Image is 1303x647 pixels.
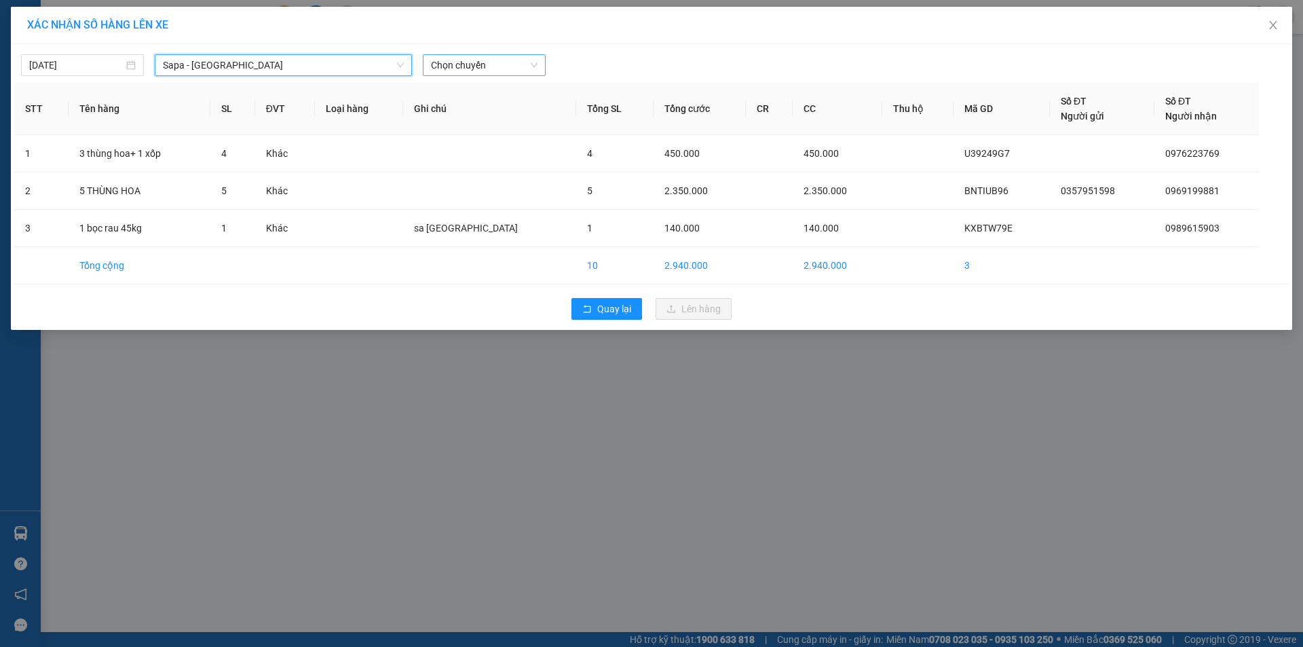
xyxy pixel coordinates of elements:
span: Số ĐT [1165,96,1191,107]
td: 3 [14,210,69,247]
td: 10 [576,247,654,284]
span: Số ĐT [1061,96,1087,107]
th: SL [210,83,255,135]
button: rollbackQuay lại [571,298,642,320]
span: Người nhận [1165,111,1217,122]
span: Quay lại [597,301,631,316]
th: Ghi chú [403,83,575,135]
td: Khác [255,210,315,247]
span: 0989615903 [1165,223,1220,234]
span: 5 [221,185,227,196]
span: 4 [221,148,227,159]
th: ĐVT [255,83,315,135]
th: Tổng SL [576,83,654,135]
input: 14/10/2025 [29,58,124,73]
td: Khác [255,135,315,172]
span: Chọn chuyến [431,55,537,75]
td: 5 THÙNG HOA [69,172,210,210]
td: 1 [14,135,69,172]
th: Mã GD [953,83,1050,135]
th: CC [793,83,882,135]
span: down [396,61,404,69]
span: 140.000 [804,223,839,234]
td: 1 bọc rau 45kg [69,210,210,247]
td: 2.940.000 [654,247,746,284]
td: Khác [255,172,315,210]
th: STT [14,83,69,135]
td: 2 [14,172,69,210]
td: 3 thùng hoa+ 1 xốp [69,135,210,172]
td: Tổng cộng [69,247,210,284]
span: 2.350.000 [664,185,708,196]
span: 0357951598 [1061,185,1115,196]
th: Tên hàng [69,83,210,135]
span: BNTIUB96 [964,185,1008,196]
th: Loại hàng [315,83,404,135]
span: 5 [587,185,592,196]
button: Close [1254,7,1292,45]
span: Người gửi [1061,111,1104,122]
span: 1 [221,223,227,234]
th: Thu hộ [882,83,954,135]
span: Sapa - Hương Sơn [163,55,404,75]
span: close [1268,20,1279,31]
span: U39249G7 [964,148,1010,159]
span: XÁC NHẬN SỐ HÀNG LÊN XE [27,18,168,31]
span: 140.000 [664,223,700,234]
span: sa [GEOGRAPHIC_DATA] [414,223,518,234]
td: 3 [953,247,1050,284]
span: 2.350.000 [804,185,847,196]
td: 2.940.000 [793,247,882,284]
span: KXBTW79E [964,223,1013,234]
span: rollback [582,304,592,315]
th: Tổng cước [654,83,746,135]
span: 0969199881 [1165,185,1220,196]
span: 4 [587,148,592,159]
button: uploadLên hàng [656,298,732,320]
span: 450.000 [804,148,839,159]
th: CR [746,83,793,135]
span: 450.000 [664,148,700,159]
span: 1 [587,223,592,234]
span: 0976223769 [1165,148,1220,159]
